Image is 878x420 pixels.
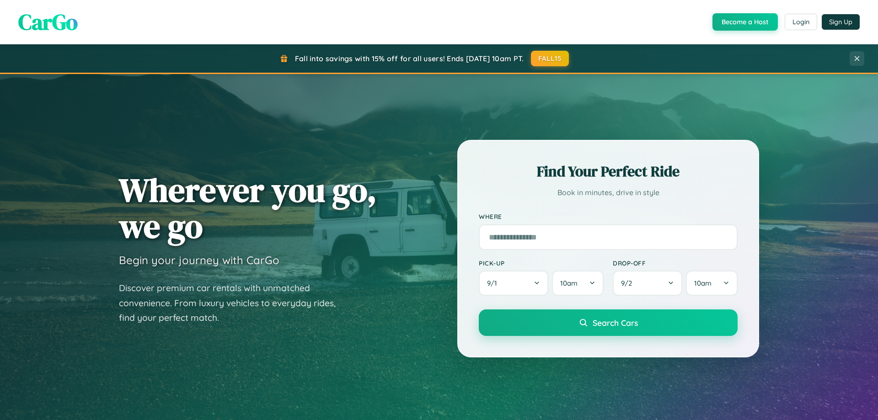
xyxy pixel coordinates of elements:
[621,279,637,287] span: 9 / 2
[785,14,817,30] button: Login
[119,281,348,325] p: Discover premium car rentals with unmatched convenience. From luxury vehicles to everyday rides, ...
[712,13,778,31] button: Become a Host
[479,186,738,199] p: Book in minutes, drive in style
[560,279,578,287] span: 10am
[18,7,78,37] span: CarGo
[552,271,604,296] button: 10am
[487,279,502,287] span: 9 / 1
[531,51,569,66] button: FALL15
[295,54,524,63] span: Fall into savings with 15% off for all users! Ends [DATE] 10am PT.
[694,279,712,287] span: 10am
[479,259,604,267] label: Pick-up
[613,271,682,296] button: 9/2
[479,271,548,296] button: 9/1
[822,14,860,30] button: Sign Up
[119,253,279,267] h3: Begin your journey with CarGo
[119,172,377,244] h1: Wherever you go, we go
[479,213,738,221] label: Where
[593,318,638,328] span: Search Cars
[613,259,738,267] label: Drop-off
[479,309,738,336] button: Search Cars
[479,161,738,181] h2: Find Your Perfect Ride
[686,271,738,296] button: 10am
